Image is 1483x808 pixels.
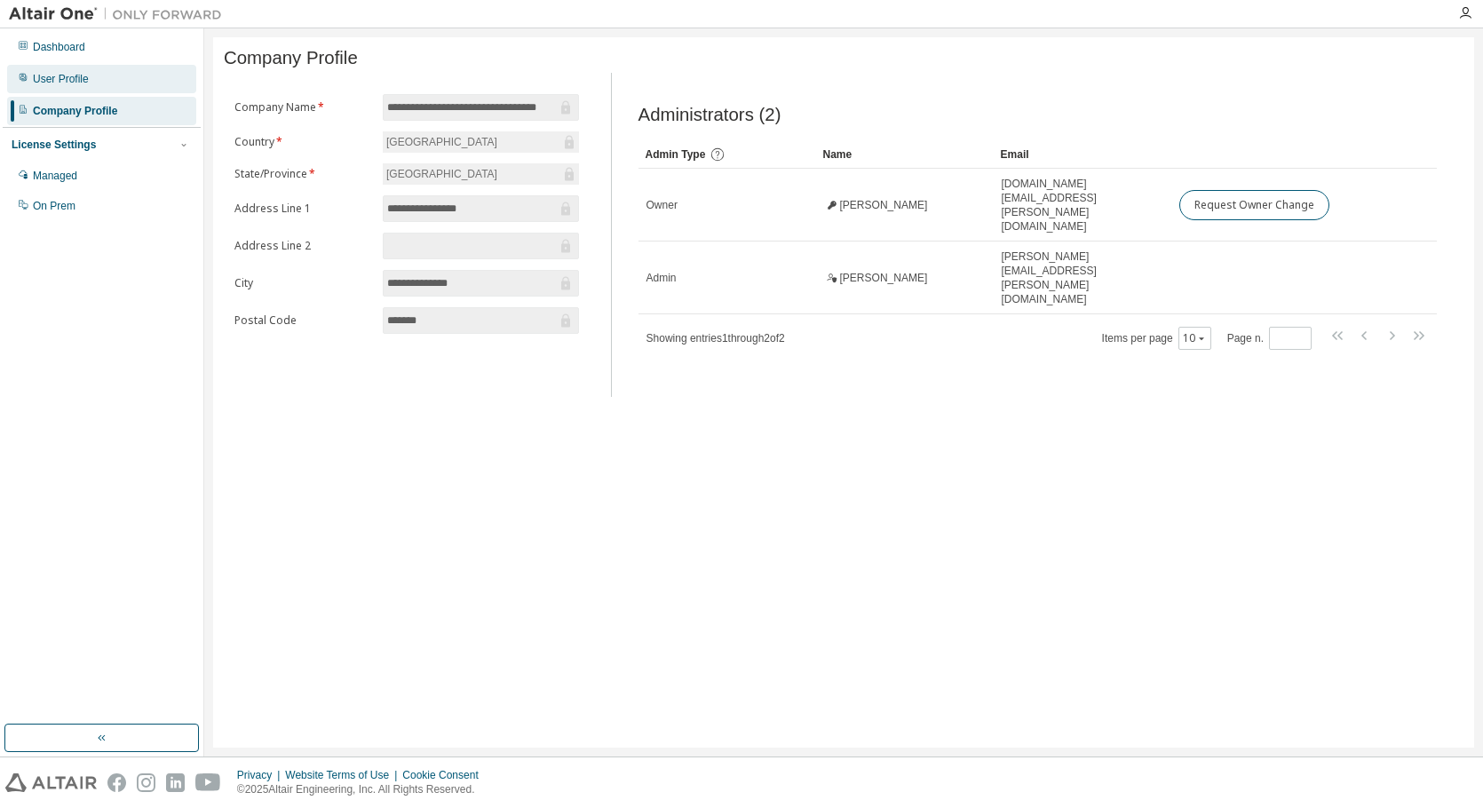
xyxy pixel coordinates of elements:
div: [GEOGRAPHIC_DATA] [383,163,579,185]
span: Company Profile [224,48,358,68]
div: Cookie Consent [402,768,488,782]
img: facebook.svg [107,773,126,792]
div: Company Profile [33,104,117,118]
label: Company Name [234,100,372,115]
button: 10 [1183,331,1207,345]
div: Name [823,140,987,169]
img: instagram.svg [137,773,155,792]
div: On Prem [33,199,75,213]
div: [GEOGRAPHIC_DATA] [384,164,500,184]
span: Admin [646,271,677,285]
span: [DOMAIN_NAME][EMAIL_ADDRESS][PERSON_NAME][DOMAIN_NAME] [1002,177,1163,234]
div: Email [1001,140,1164,169]
span: Admin Type [646,148,706,161]
span: [PERSON_NAME] [840,271,928,285]
span: Items per page [1102,327,1211,350]
button: Request Owner Change [1179,190,1329,220]
div: Dashboard [33,40,85,54]
span: Page n. [1227,327,1312,350]
div: License Settings [12,138,96,152]
img: youtube.svg [195,773,221,792]
label: Address Line 1 [234,202,372,216]
label: State/Province [234,167,372,181]
span: Showing entries 1 through 2 of 2 [646,332,785,345]
div: Managed [33,169,77,183]
div: Website Terms of Use [285,768,402,782]
img: altair_logo.svg [5,773,97,792]
div: [GEOGRAPHIC_DATA] [383,131,579,153]
label: Postal Code [234,313,372,328]
label: City [234,276,372,290]
span: Owner [646,198,678,212]
div: Privacy [237,768,285,782]
span: Administrators (2) [638,105,781,125]
label: Country [234,135,372,149]
span: [PERSON_NAME] [840,198,928,212]
div: [GEOGRAPHIC_DATA] [384,132,500,152]
img: linkedin.svg [166,773,185,792]
label: Address Line 2 [234,239,372,253]
div: User Profile [33,72,89,86]
span: [PERSON_NAME][EMAIL_ADDRESS][PERSON_NAME][DOMAIN_NAME] [1002,250,1163,306]
p: © 2025 Altair Engineering, Inc. All Rights Reserved. [237,782,489,797]
img: Altair One [9,5,231,23]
